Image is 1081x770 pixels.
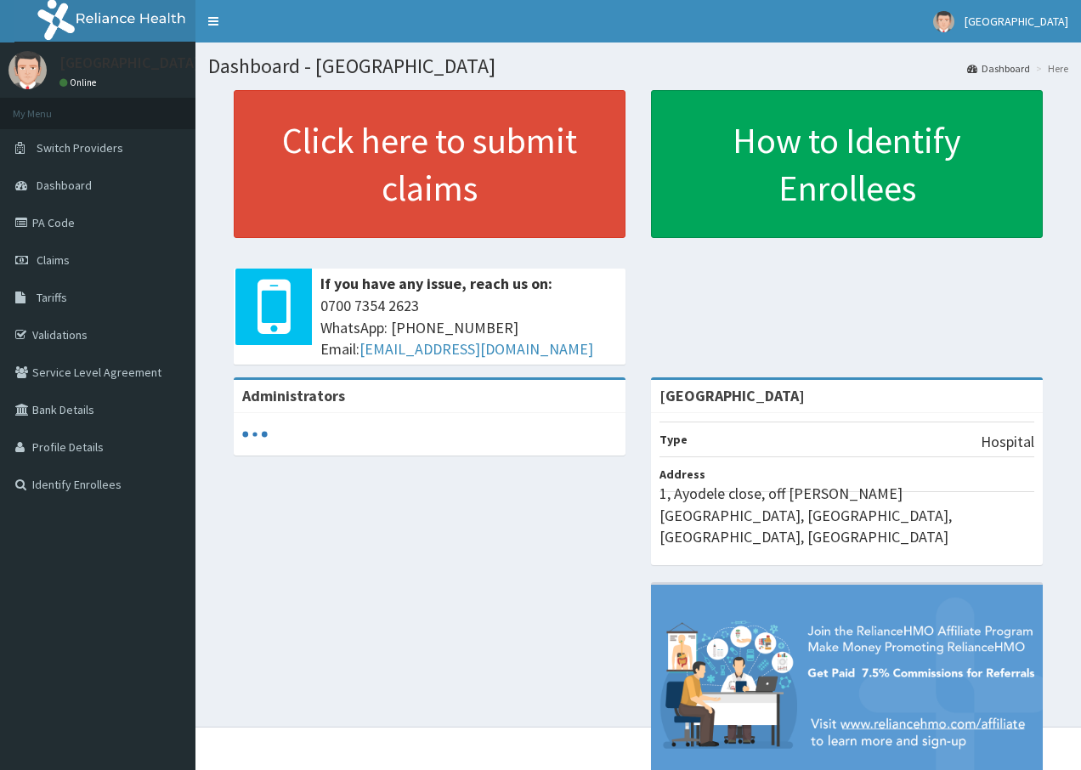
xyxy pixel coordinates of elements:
b: Address [659,467,705,482]
h1: Dashboard - [GEOGRAPHIC_DATA] [208,55,1068,77]
span: 0700 7354 2623 WhatsApp: [PHONE_NUMBER] Email: [320,295,617,360]
b: Administrators [242,386,345,405]
span: Claims [37,252,70,268]
span: Dashboard [37,178,92,193]
a: Dashboard [967,61,1030,76]
span: Tariffs [37,290,67,305]
li: Here [1032,61,1068,76]
p: 1, Ayodele close, off [PERSON_NAME][GEOGRAPHIC_DATA], [GEOGRAPHIC_DATA], [GEOGRAPHIC_DATA], [GEOG... [659,483,1034,548]
p: Hospital [981,431,1034,453]
strong: [GEOGRAPHIC_DATA] [659,386,805,405]
b: Type [659,432,688,447]
a: Click here to submit claims [234,90,625,238]
a: How to Identify Enrollees [651,90,1043,238]
img: User Image [933,11,954,32]
b: If you have any issue, reach us on: [320,274,552,293]
span: Switch Providers [37,140,123,156]
p: [GEOGRAPHIC_DATA] [59,55,200,71]
a: [EMAIL_ADDRESS][DOMAIN_NAME] [359,339,593,359]
img: User Image [8,51,47,89]
svg: audio-loading [242,422,268,447]
a: Online [59,76,100,88]
span: [GEOGRAPHIC_DATA] [965,14,1068,29]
